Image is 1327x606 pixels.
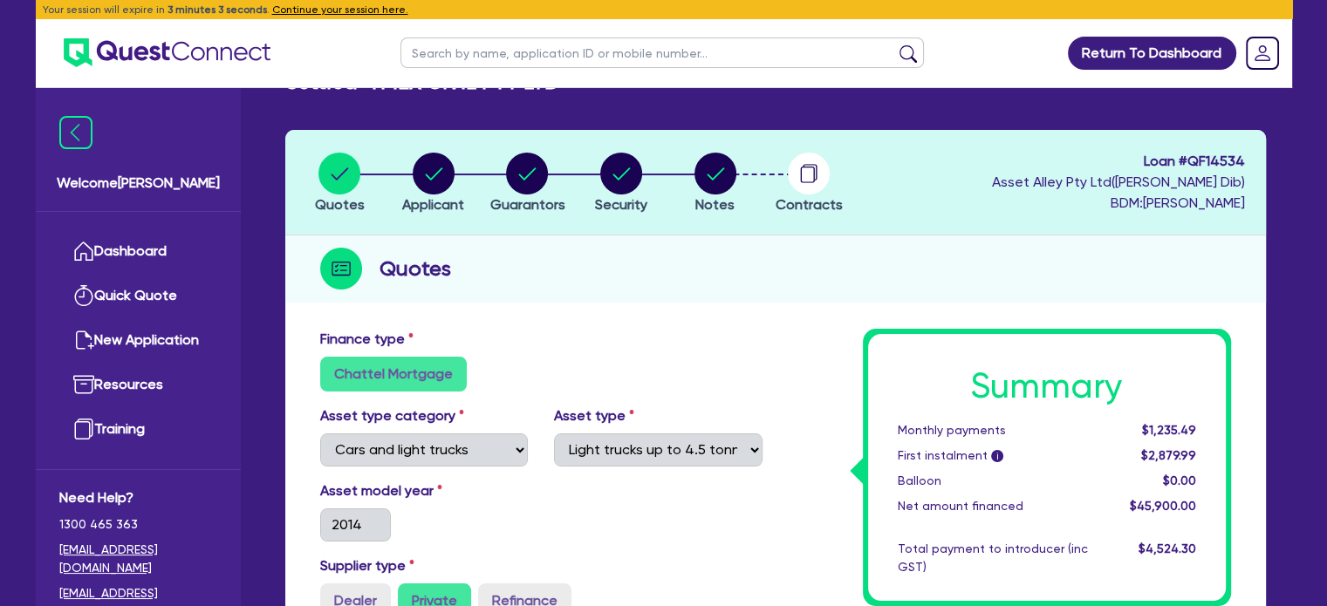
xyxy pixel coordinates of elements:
a: Resources [59,363,217,407]
span: Guarantors [489,196,564,213]
div: Total payment to introducer (inc GST) [885,540,1101,576]
label: Supplier type [320,555,414,576]
span: Quotes [315,196,365,213]
span: Loan # QF14534 [992,151,1245,172]
span: Welcome [PERSON_NAME] [57,173,220,194]
h1: Summary [898,365,1196,407]
img: new-application [73,330,94,351]
h2: Quotes [380,253,451,284]
a: Dropdown toggle [1240,31,1285,76]
a: New Application [59,318,217,363]
button: Security [594,152,648,216]
button: Contracts [775,152,844,216]
button: Continue your session here. [272,2,408,17]
img: quest-connect-logo-blue [64,38,270,67]
span: Notes [695,196,735,213]
label: Asset type [554,405,634,426]
div: Balloon [885,472,1101,490]
a: Return To Dashboard [1068,37,1236,70]
span: $0.00 [1162,473,1195,487]
span: Asset Alley Pty Ltd ( [PERSON_NAME] Dib ) [992,174,1245,190]
span: Contracts [776,196,843,213]
div: First instalment [885,446,1101,465]
img: training [73,419,94,439]
span: $1,235.49 [1141,423,1195,437]
span: BDM: [PERSON_NAME] [992,193,1245,214]
label: Asset model year [307,480,542,501]
img: icon-menu-close [59,116,92,149]
a: [EMAIL_ADDRESS][DOMAIN_NAME] [59,541,217,577]
span: Security [595,196,647,213]
span: Applicant [402,196,464,213]
label: Finance type [320,329,414,350]
a: Quick Quote [59,274,217,318]
button: Applicant [401,152,465,216]
label: Chattel Mortgage [320,357,467,392]
img: step-icon [320,248,362,289]
span: $45,900.00 [1129,499,1195,513]
input: Search by name, application ID or mobile number... [400,37,924,68]
span: $2,879.99 [1140,448,1195,462]
span: 1300 465 363 [59,515,217,534]
a: Dashboard [59,229,217,274]
span: Need Help? [59,487,217,508]
button: Guarantors [489,152,565,216]
img: quick-quote [73,285,94,306]
span: $4,524.30 [1138,541,1195,555]
span: 3 minutes 3 seconds [168,3,267,16]
div: Monthly payments [885,421,1101,439]
a: Training [59,407,217,452]
div: Net amount financed [885,497,1101,515]
button: Quotes [314,152,366,216]
img: resources [73,374,94,395]
span: i [991,450,1003,462]
button: Notes [694,152,737,216]
label: Asset type category [320,405,464,426]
